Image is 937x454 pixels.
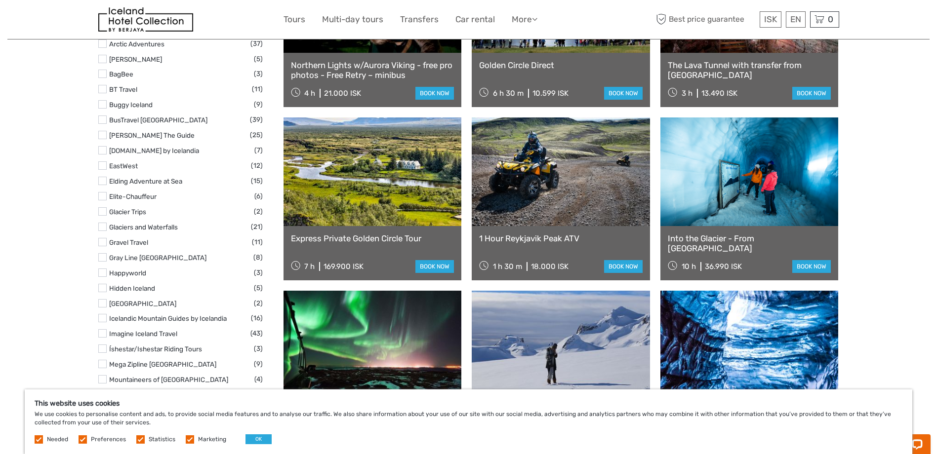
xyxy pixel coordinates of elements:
a: Elding Adventure at Sea [109,177,182,185]
a: Mountaineers of [GEOGRAPHIC_DATA] [109,376,228,383]
div: 36.990 ISK [705,262,742,271]
a: EastWest [109,162,138,170]
a: [DOMAIN_NAME] by Icelandia [109,147,199,154]
span: (43) [250,328,263,339]
span: (16) [251,312,263,324]
a: Transfers [400,12,439,27]
span: (11) [252,83,263,95]
a: BagBee [109,70,133,78]
span: 1 h 30 m [493,262,522,271]
div: 13.490 ISK [701,89,737,98]
a: Gravel Travel [109,238,148,246]
span: 6 h 30 m [493,89,524,98]
label: Statistics [149,435,175,444]
a: BusTravel [GEOGRAPHIC_DATA] [109,116,207,124]
a: book now [792,87,831,100]
a: book now [415,260,454,273]
span: (21) [251,221,263,232]
a: Glaciers and Waterfalls [109,223,178,231]
a: The Lava Tunnel with transfer from [GEOGRAPHIC_DATA] [668,60,831,80]
a: book now [604,260,643,273]
span: ISK [764,14,777,24]
a: Elite-Chauffeur [109,192,157,200]
span: (2) [254,206,263,217]
span: (9) [254,99,263,110]
span: (37) [250,38,263,49]
span: (4) [254,374,263,385]
a: Arctic Adventures [109,40,164,48]
span: (11) [252,236,263,248]
a: Gray Line [GEOGRAPHIC_DATA] [109,254,206,262]
a: [GEOGRAPHIC_DATA] [109,300,176,307]
div: 21.000 ISK [324,89,361,98]
a: More [512,12,537,27]
label: Marketing [198,435,226,444]
a: Icelandic Mountain Guides by Icelandia [109,314,227,322]
span: (3) [254,267,263,278]
span: (2) [254,298,263,309]
a: Imagine Iceland Travel [109,330,177,338]
span: 7 h [304,262,315,271]
span: (5) [254,282,263,294]
span: (9) [254,358,263,370]
span: 4 h [304,89,315,98]
a: Into the Glacier - From [GEOGRAPHIC_DATA] [668,233,831,254]
a: Buggy Iceland [109,101,153,109]
img: 481-8f989b07-3259-4bb0-90ed-3da368179bdc_logo_small.jpg [98,7,193,32]
a: book now [792,260,831,273]
a: Mega Zipline [GEOGRAPHIC_DATA] [109,360,216,368]
div: We use cookies to personalise content and ads, to provide social media features and to analyse ou... [25,389,912,454]
a: Car rental [455,12,495,27]
a: Golden Circle Direct [479,60,643,70]
a: book now [415,87,454,100]
span: (15) [251,175,263,187]
div: 10.599 ISK [532,89,569,98]
a: Happyworld [109,269,146,277]
h5: This website uses cookies [35,399,902,408]
span: 3 h [682,89,693,98]
div: 169.900 ISK [324,262,364,271]
a: book now [604,87,643,100]
span: (7) [254,145,263,156]
a: 1 Hour Reykjavik Peak ATV [479,233,643,243]
span: (39) [250,114,263,125]
span: 0 [826,14,835,24]
span: (8) [253,252,263,263]
span: (5) [254,53,263,65]
a: Multi-day tours [322,12,383,27]
button: OK [245,434,272,444]
button: Open LiveChat chat widget [114,15,125,27]
div: EN [786,11,806,28]
label: Needed [47,435,68,444]
span: (12) [251,160,263,171]
a: Tours [284,12,305,27]
a: [PERSON_NAME] [109,55,162,63]
span: (3) [254,68,263,79]
a: Hidden Iceland [109,284,155,292]
a: Glacier Trips [109,208,146,216]
span: Best price guarantee [654,11,757,28]
a: [PERSON_NAME] The Guide [109,131,195,139]
span: 10 h [682,262,696,271]
span: (25) [250,129,263,141]
span: (3) [254,343,263,354]
a: Íshestar/Ishestar Riding Tours [109,345,202,353]
a: BT Travel [109,85,137,93]
div: 18.000 ISK [531,262,569,271]
span: (6) [254,190,263,202]
a: Northern Lights w/Aurora Viking - free pro photos - Free Retry – minibus [291,60,454,80]
a: Express Private Golden Circle Tour [291,233,454,243]
p: Chat now [14,17,112,25]
label: Preferences [91,435,126,444]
